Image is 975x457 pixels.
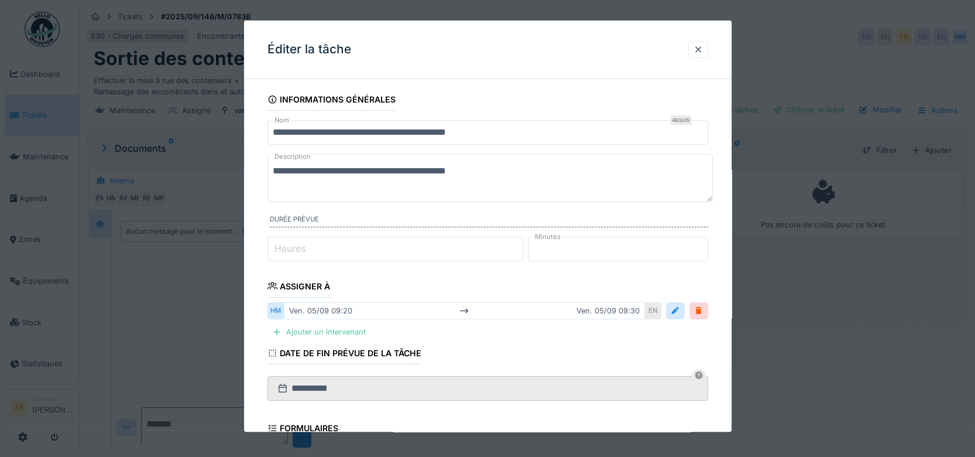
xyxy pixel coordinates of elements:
div: ven. 05/09 09:20 ven. 05/09 09:30 [284,302,645,319]
div: Requis [670,115,692,125]
div: EN [645,302,661,319]
div: Date de fin prévue de la tâche [267,345,422,364]
div: Ajouter un intervenant [267,324,370,340]
div: Informations générales [267,91,396,111]
div: HM [267,302,284,319]
label: Minutes [533,232,563,242]
div: Formulaires [267,420,339,439]
div: Assigner à [267,278,331,298]
label: Durée prévue [270,214,708,227]
label: Description [272,149,313,164]
h3: Éditer la tâche [267,42,351,57]
label: Heures [272,241,308,255]
label: Nom [272,115,291,125]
